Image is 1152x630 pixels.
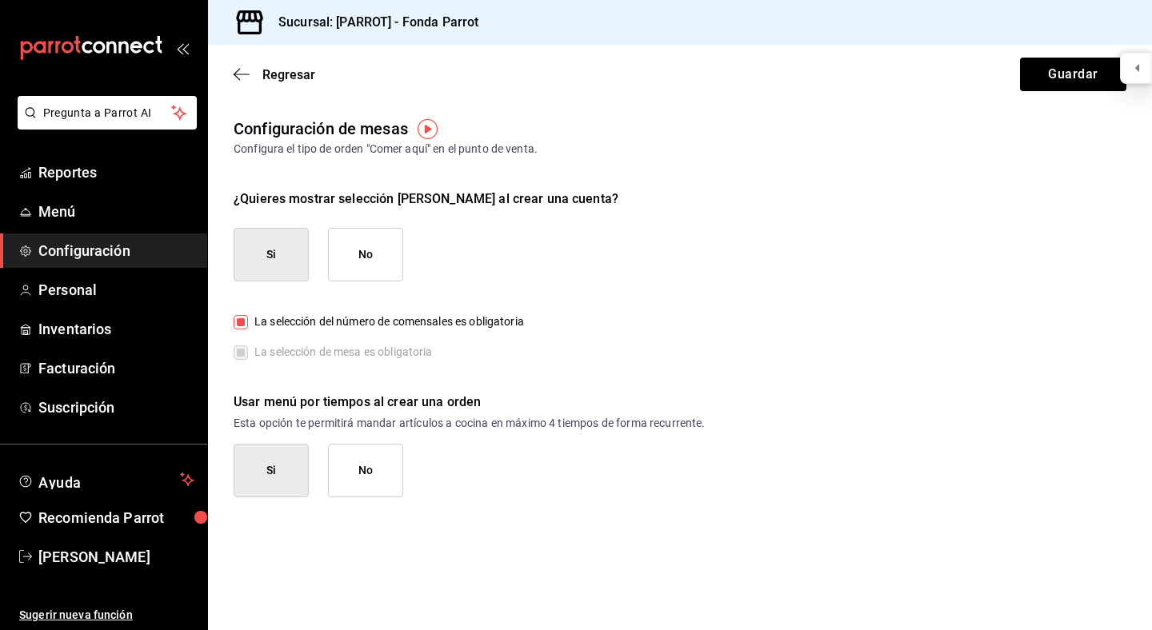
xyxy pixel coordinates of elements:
span: Facturación [38,357,194,379]
img: Tooltip marker [418,119,438,139]
button: No [328,228,403,281]
div: ¿Quieres mostrar selección [PERSON_NAME] al crear una cuenta? [234,189,1126,209]
span: Sugerir nueva función [19,607,194,624]
h3: Sucursal: [PARROT] - Fonda Parrot [266,13,478,32]
span: [PERSON_NAME] [38,546,194,568]
a: Pregunta a Parrot AI [11,116,197,133]
span: Recomienda Parrot [38,507,194,528]
span: Suscripción [38,397,194,418]
div: Configura el tipo de orden "Comer aquí" en el punto de venta. [234,141,1126,157]
button: Si [234,444,309,497]
span: Menú [38,201,194,222]
button: open_drawer_menu [176,42,189,54]
button: Pregunta a Parrot AI [18,96,197,130]
span: Regresar [262,67,315,82]
button: Si [234,228,309,281]
div: Usar menú por tiempos al crear una orden [234,393,1126,412]
button: Regresar [234,67,315,82]
span: Configuración [38,240,194,261]
span: Pregunta a Parrot AI [43,105,172,122]
span: Inventarios [38,318,194,340]
span: Personal [38,279,194,301]
div: Configuración de mesas [234,117,408,141]
span: La selección del número de comensales es obligatoria [248,313,524,330]
button: Guardar [1020,58,1126,91]
span: La selección de mesa es obligatoria [248,344,433,361]
span: Reportes [38,161,194,183]
button: No [328,444,403,497]
p: Esta opción te permitirá mandar artículos a cocina en máximo 4 tiempos de forma recurrente. [234,415,1126,431]
span: Ayuda [38,470,174,489]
